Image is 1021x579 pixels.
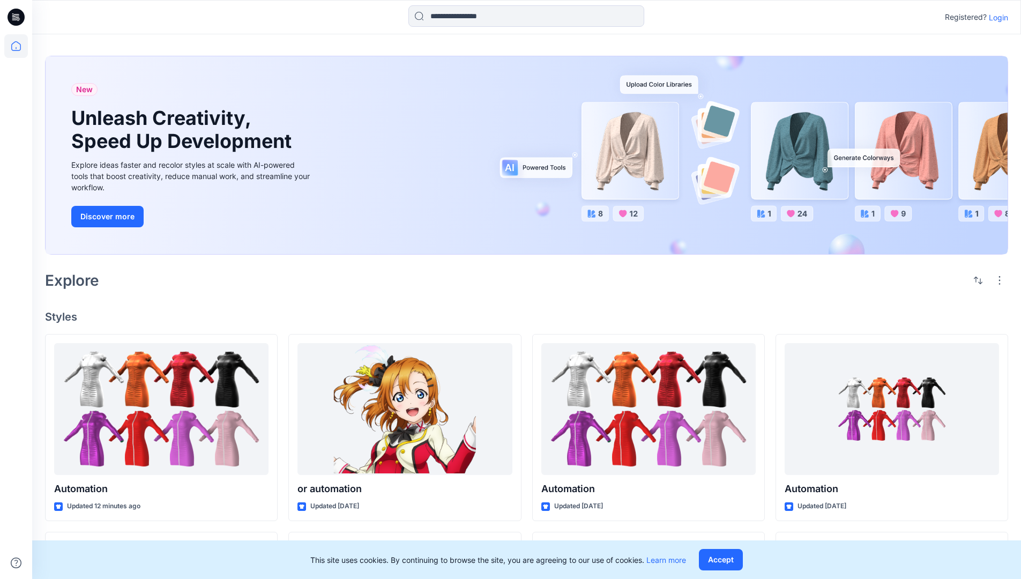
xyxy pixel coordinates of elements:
[798,501,846,512] p: Updated [DATE]
[76,83,93,96] span: New
[541,343,756,476] a: Automation
[67,501,140,512] p: Updated 12 minutes ago
[54,343,269,476] a: Automation
[554,501,603,512] p: Updated [DATE]
[45,310,1008,323] h4: Styles
[297,481,512,496] p: or automation
[785,481,999,496] p: Automation
[699,549,743,570] button: Accept
[989,12,1008,23] p: Login
[310,501,359,512] p: Updated [DATE]
[785,343,999,476] a: Automation
[45,272,99,289] h2: Explore
[945,11,987,24] p: Registered?
[71,159,312,193] div: Explore ideas faster and recolor styles at scale with AI-powered tools that boost creativity, red...
[541,481,756,496] p: Automation
[646,555,686,565] a: Learn more
[71,206,144,227] button: Discover more
[297,343,512,476] a: or automation
[54,481,269,496] p: Automation
[71,107,296,153] h1: Unleash Creativity, Speed Up Development
[310,554,686,566] p: This site uses cookies. By continuing to browse the site, you are agreeing to our use of cookies.
[71,206,312,227] a: Discover more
